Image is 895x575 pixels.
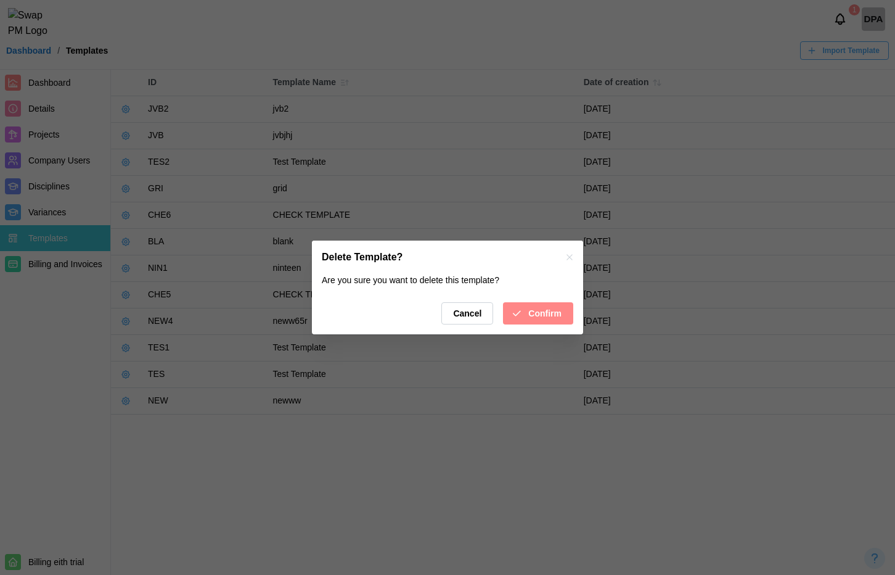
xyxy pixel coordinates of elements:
[322,274,573,287] div: Are you sure you want to delete this template?
[453,303,481,324] span: Cancel
[441,302,493,325] button: Cancel
[528,303,562,324] span: Confirm
[322,252,403,262] h2: Delete Template?
[503,302,573,325] button: Confirm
